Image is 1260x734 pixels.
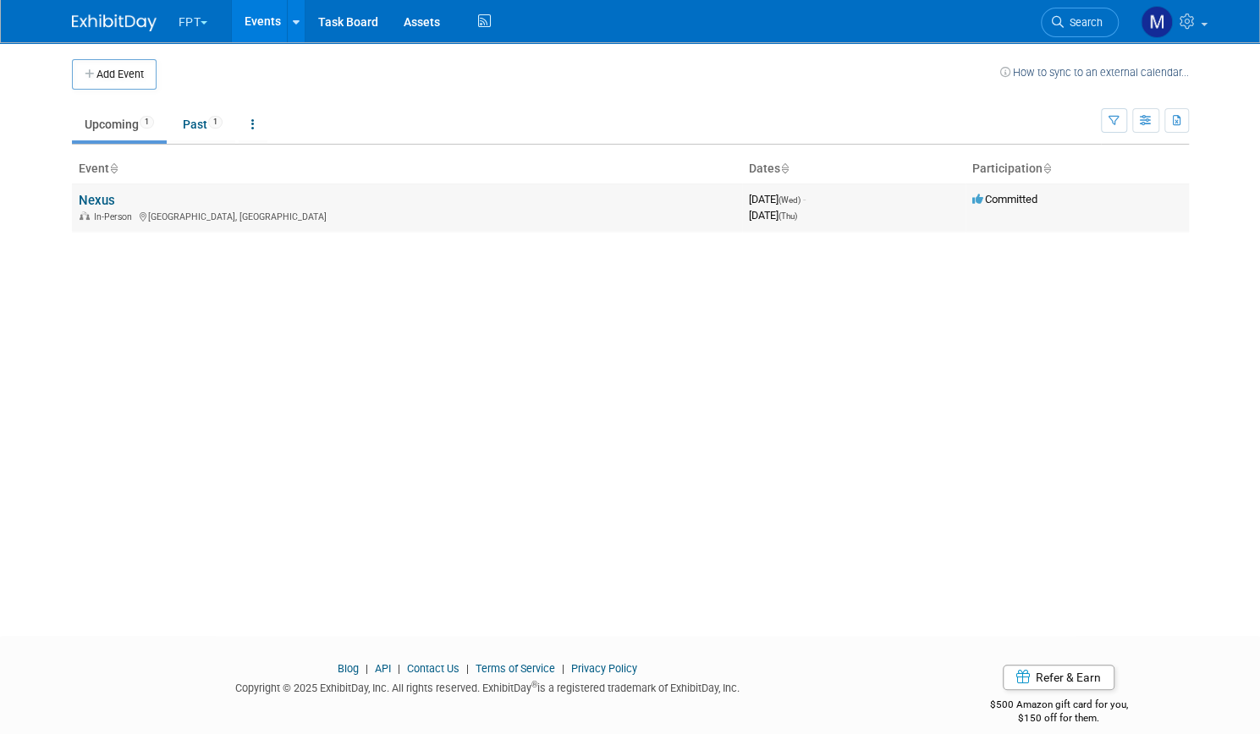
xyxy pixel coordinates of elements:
span: | [393,662,404,675]
a: Upcoming1 [72,108,167,140]
a: How to sync to an external calendar... [1000,66,1189,79]
span: Search [1064,16,1103,29]
a: Privacy Policy [571,662,637,675]
img: Matt h [1141,6,1173,38]
a: Sort by Participation Type [1043,162,1051,175]
div: $500 Amazon gift card for you, [928,687,1189,726]
span: - [803,193,806,205]
th: Participation [966,155,1189,183]
a: Refer & Earn [1003,665,1114,690]
span: | [361,662,372,675]
a: Search [1041,8,1119,37]
span: Committed [972,193,1037,205]
a: Contact Us [407,662,459,675]
span: | [462,662,473,675]
span: [DATE] [749,193,806,205]
span: 1 [208,116,223,129]
button: Add Event [72,59,157,90]
a: Nexus [79,193,115,208]
a: Sort by Start Date [780,162,789,175]
a: Blog [338,662,359,675]
span: 1 [140,116,154,129]
img: In-Person Event [80,211,90,220]
span: (Thu) [779,211,797,221]
div: $150 off for them. [928,711,1189,726]
span: | [558,662,569,675]
a: Past1 [170,108,235,140]
a: Sort by Event Name [109,162,118,175]
span: (Wed) [779,195,801,205]
th: Event [72,155,742,183]
a: Terms of Service [476,662,555,675]
sup: ® [531,680,537,689]
div: [GEOGRAPHIC_DATA], [GEOGRAPHIC_DATA] [79,209,735,222]
a: API [375,662,391,675]
span: [DATE] [749,209,797,222]
th: Dates [742,155,966,183]
span: In-Person [94,211,137,222]
div: Copyright © 2025 ExhibitDay, Inc. All rights reserved. ExhibitDay is a registered trademark of Ex... [72,676,904,696]
img: ExhibitDay [72,14,157,31]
